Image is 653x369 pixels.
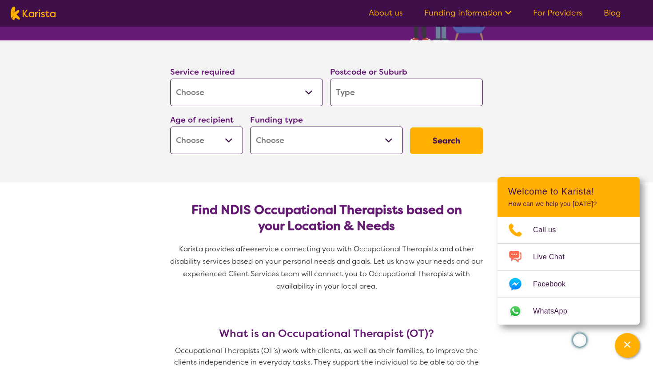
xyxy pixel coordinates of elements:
h2: Welcome to Karista! [508,186,629,197]
button: Search [410,127,483,154]
h3: What is an Occupational Therapist (OT)? [167,327,486,340]
div: Channel Menu [498,177,640,325]
a: Blog [604,8,621,18]
label: Service required [170,67,235,77]
a: Web link opens in a new tab. [498,298,640,325]
span: free [240,244,255,254]
span: Karista provides a [179,244,240,254]
a: About us [369,8,403,18]
button: Channel Menu [615,333,640,358]
ul: Choose channel [498,217,640,325]
span: Call us [533,223,567,237]
p: How can we help you [DATE]? [508,200,629,208]
label: Postcode or Suburb [330,67,407,77]
span: Facebook [533,278,576,291]
span: WhatsApp [533,305,578,318]
span: Live Chat [533,250,575,264]
input: Type [330,79,483,106]
h2: Find NDIS Occupational Therapists based on your Location & Needs [177,202,476,234]
a: For Providers [533,8,582,18]
img: Karista logo [11,7,56,20]
label: Age of recipient [170,115,234,125]
label: Funding type [250,115,303,125]
span: service connecting you with Occupational Therapists and other disability services based on your p... [170,244,485,291]
a: Funding Information [424,8,512,18]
